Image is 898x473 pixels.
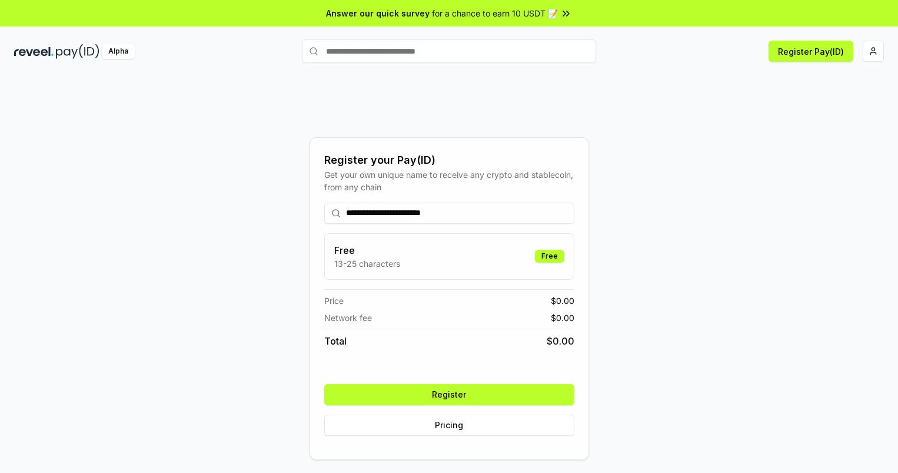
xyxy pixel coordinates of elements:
[324,334,347,348] span: Total
[334,243,400,257] h3: Free
[324,168,574,193] div: Get your own unique name to receive any crypto and stablecoin, from any chain
[547,334,574,348] span: $ 0.00
[14,44,54,59] img: reveel_dark
[551,312,574,324] span: $ 0.00
[334,257,400,270] p: 13-25 characters
[551,295,574,307] span: $ 0.00
[769,41,853,62] button: Register Pay(ID)
[56,44,99,59] img: pay_id
[324,384,574,405] button: Register
[324,415,574,436] button: Pricing
[326,7,430,19] span: Answer our quick survey
[324,295,344,307] span: Price
[432,7,558,19] span: for a chance to earn 10 USDT 📝
[324,312,372,324] span: Network fee
[102,44,135,59] div: Alpha
[324,152,574,168] div: Register your Pay(ID)
[535,250,564,263] div: Free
